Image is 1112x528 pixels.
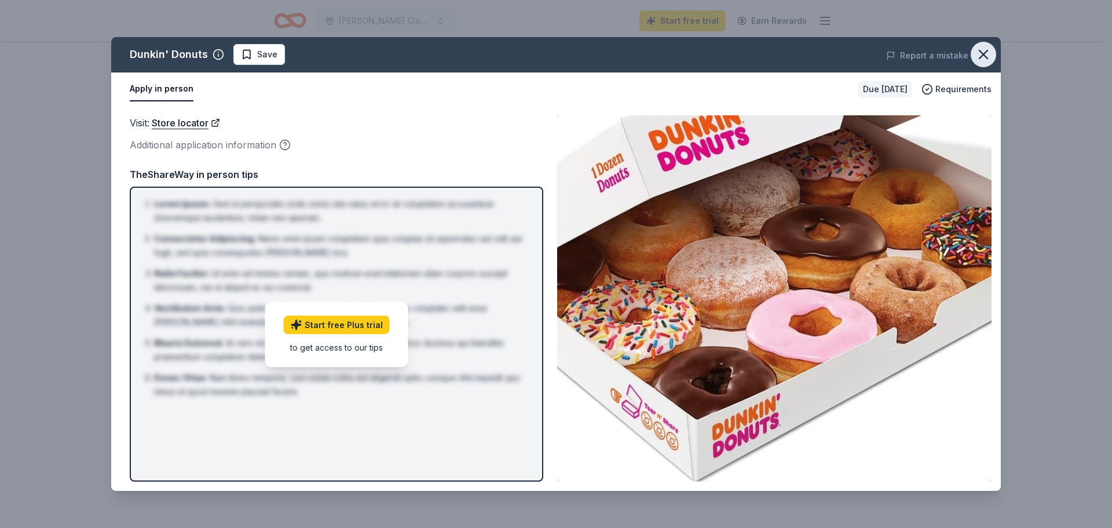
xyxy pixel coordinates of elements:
[284,315,390,334] a: Start free Plus trial
[152,115,220,130] a: Store locator
[154,301,526,329] li: Quis autem vel eum iure reprehenderit qui in ea voluptate velit esse [PERSON_NAME] nihil molestia...
[858,81,912,97] div: Due [DATE]
[154,268,209,278] span: Nulla Facilisi :
[154,371,526,399] li: Nam libero tempore, cum soluta nobis est eligendi optio cumque nihil impedit quo minus id quod ma...
[154,199,211,209] span: Lorem Ipsum :
[154,303,226,313] span: Vestibulum Ante :
[557,115,992,482] img: Image for Dunkin' Donuts
[154,234,256,243] span: Consectetur Adipiscing :
[154,267,526,294] li: Ut enim ad minima veniam, quis nostrum exercitationem ullam corporis suscipit laboriosam, nisi ut...
[154,197,526,225] li: Sed ut perspiciatis unde omnis iste natus error sit voluptatem accusantium doloremque laudantium,...
[154,232,526,260] li: Nemo enim ipsam voluptatem quia voluptas sit aspernatur aut odit aut fugit, sed quia consequuntur...
[130,77,193,101] button: Apply in person
[130,137,543,152] div: Additional application information
[130,45,208,64] div: Dunkin' Donuts
[886,49,968,63] button: Report a mistake
[154,336,526,364] li: At vero eos et accusamus et iusto odio dignissimos ducimus qui blanditiis praesentium voluptatum ...
[130,115,543,130] div: Visit :
[257,48,277,61] span: Save
[284,341,390,353] div: to get access to our tips
[921,82,992,96] button: Requirements
[154,373,207,383] span: Donec Vitae :
[130,167,543,182] div: TheShareWay in person tips
[154,338,224,348] span: Mauris Euismod :
[233,44,285,65] button: Save
[935,82,992,96] span: Requirements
